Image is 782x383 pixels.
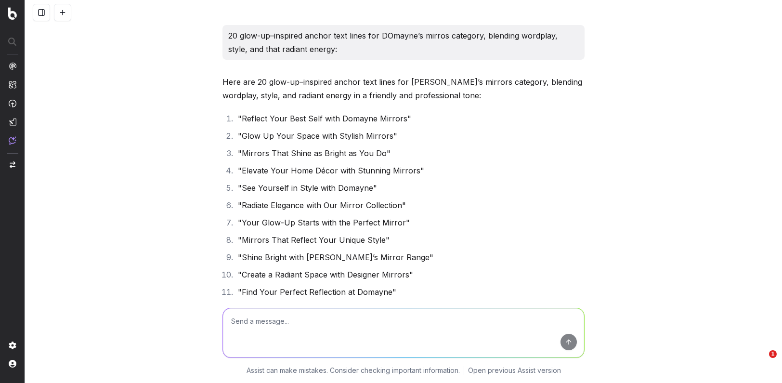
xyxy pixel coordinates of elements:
[235,198,585,212] li: "Radiate Elegance with Our Mirror Collection"
[10,161,15,168] img: Switch project
[9,342,16,349] img: Setting
[235,285,585,299] li: "Find Your Perfect Reflection at Domayne"
[235,146,585,160] li: "Mirrors That Shine as Bright as You Do"
[9,136,16,145] img: Assist
[9,99,16,107] img: Activation
[247,366,460,375] p: Assist can make mistakes. Consider checking important information.
[235,164,585,177] li: "Elevate Your Home Décor with Stunning Mirrors"
[235,216,585,229] li: "Your Glow-Up Starts with the Perfect Mirror"
[8,7,17,20] img: Botify logo
[222,75,585,102] p: Here are 20 glow-up–inspired anchor text lines for [PERSON_NAME]’s mirrors category, blending wor...
[9,360,16,368] img: My account
[468,366,561,375] a: Open previous Assist version
[235,251,585,264] li: "Shine Bright with [PERSON_NAME]’s Mirror Range"
[235,268,585,281] li: "Create a Radiant Space with Designer Mirrors"
[235,112,585,125] li: "Reflect Your Best Self with Domayne Mirrors"
[235,181,585,195] li: "See Yourself in Style with Domayne"
[228,29,579,56] p: 20 glow-up–inspired anchor text lines for DOmayne’s mirros category, blending wordplay, style, an...
[9,118,16,126] img: Studio
[749,350,772,373] iframe: Intercom live chat
[9,80,16,89] img: Intelligence
[769,350,777,358] span: 1
[235,233,585,247] li: "Mirrors That Reflect Your Unique Style"
[235,129,585,143] li: "Glow Up Your Space with Stylish Mirrors"
[9,62,16,70] img: Analytics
